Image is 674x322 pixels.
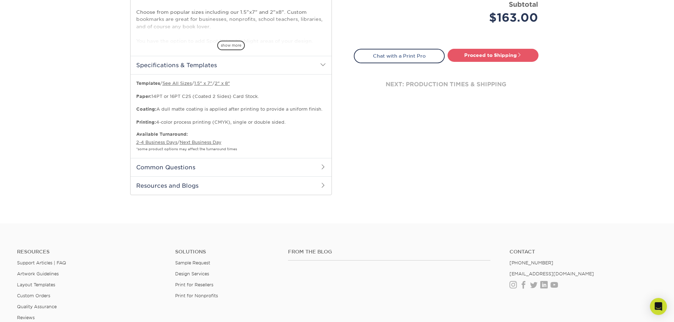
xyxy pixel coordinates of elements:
small: *some product options may affect the turnaround times [136,147,237,151]
strong: Printing: [136,119,156,125]
a: [PHONE_NUMBER] [509,260,553,265]
a: Chat with a Print Pro [354,49,445,63]
h2: Resources and Blogs [131,176,332,195]
strong: Subtotal [509,0,538,8]
span: show more [217,41,245,50]
a: Contact [509,249,657,255]
a: Custom Orders [17,293,50,298]
h4: Resources [17,249,165,255]
iframe: Google Customer Reviews [2,300,60,320]
a: 2" x 8" [215,81,230,86]
a: 2-4 Business Days [136,140,177,145]
a: Layout Templates [17,282,55,287]
a: 1.5" x 7" [194,81,212,86]
h2: Specifications & Templates [131,56,332,74]
a: Print for Nonprofits [175,293,218,298]
a: [EMAIL_ADDRESS][DOMAIN_NAME] [509,271,594,276]
a: Sample Request [175,260,210,265]
h4: From the Blog [288,249,490,255]
b: Available Turnaround: [136,131,188,137]
a: Print for Resellers [175,282,213,287]
a: Artwork Guidelines [17,271,59,276]
a: Support Articles | FAQ [17,260,66,265]
b: Templates [136,81,160,86]
p: / [136,131,326,152]
h4: Solutions [175,249,277,255]
a: See All Sizes [162,81,192,86]
strong: Coating: [136,106,156,112]
div: next: production times & shipping [354,63,538,106]
h2: Common Questions [131,158,332,176]
p: / / / 14PT or 16PT C2S (Coated 2 Sides) Card Stock. A dull matte coating is applied after printin... [136,80,326,125]
a: Design Services [175,271,209,276]
strong: Paper: [136,94,151,99]
div: Open Intercom Messenger [650,298,667,315]
a: Next Business Day [180,140,221,145]
div: $163.00 [451,9,538,26]
a: Proceed to Shipping [448,49,538,62]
